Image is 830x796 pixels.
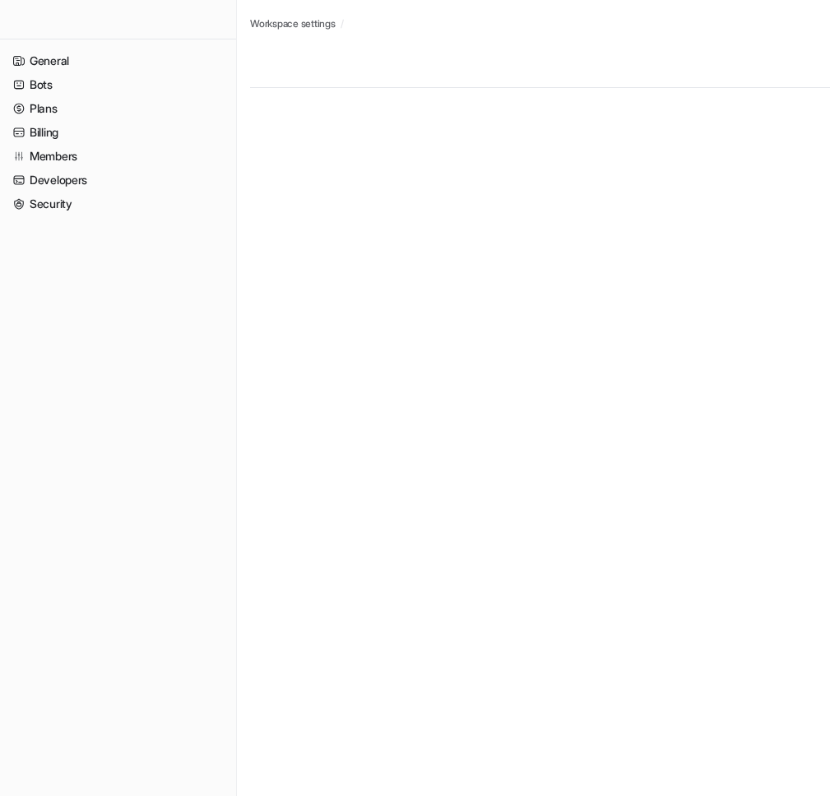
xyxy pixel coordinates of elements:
a: Security [7,192,230,215]
a: Plans [7,97,230,120]
a: Billing [7,121,230,144]
a: Workspace settings [250,16,336,31]
a: Bots [7,73,230,96]
a: Members [7,145,230,168]
a: Developers [7,169,230,192]
a: General [7,49,230,72]
span: / [341,16,344,31]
